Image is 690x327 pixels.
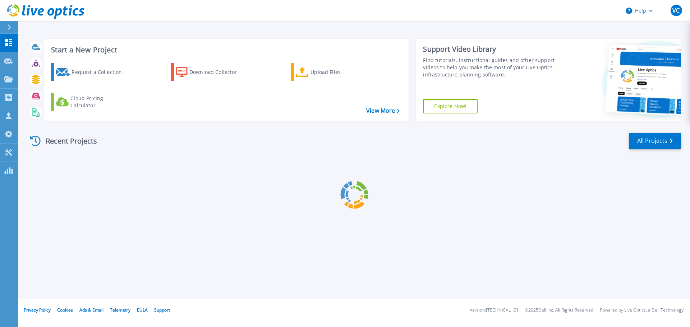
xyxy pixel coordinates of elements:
div: Request a Collection [72,65,129,79]
div: Recent Projects [28,132,107,150]
a: EULA [137,307,148,313]
a: Request a Collection [51,63,131,81]
a: Explore Now! [423,99,478,113]
div: Upload Files [310,65,368,79]
a: Download Collector [171,63,251,81]
a: Telemetry [110,307,130,313]
div: Cloud Pricing Calculator [70,95,128,109]
div: Support Video Library [423,45,558,54]
a: View More [366,107,400,114]
li: © 2025 Dell Inc. All Rights Reserved [525,308,593,313]
a: Upload Files [291,63,371,81]
div: Download Collector [189,65,247,79]
li: Version: [TECHNICAL_ID] [470,308,518,313]
a: Support [154,307,170,313]
li: Powered by Live Optics, a Dell Technology [600,308,684,313]
a: Cloud Pricing Calculator [51,93,131,111]
h3: Start a New Project [51,46,400,54]
div: Find tutorials, instructional guides and other support videos to help you make the most of your L... [423,57,558,78]
span: VC [672,8,680,13]
a: Ads & Email [79,307,103,313]
a: All Projects [629,133,681,149]
a: Cookies [57,307,73,313]
a: Privacy Policy [24,307,51,313]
